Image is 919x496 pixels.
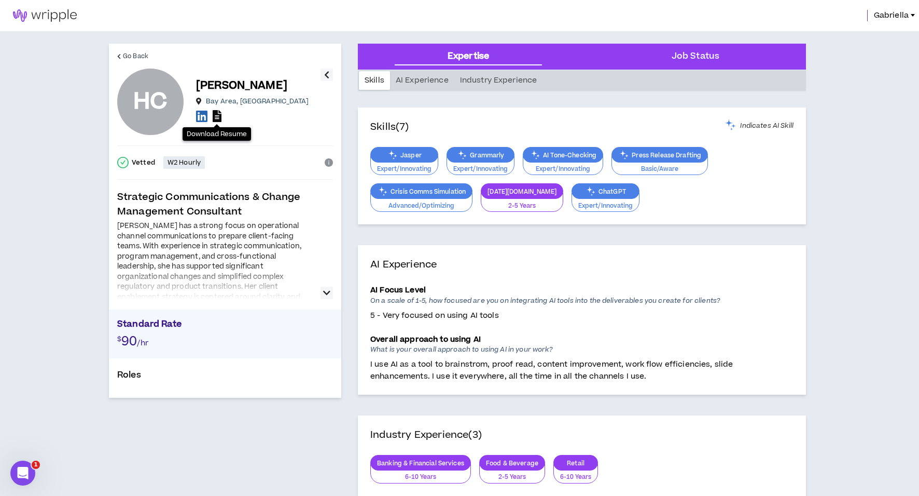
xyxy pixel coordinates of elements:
[488,202,556,211] p: 2-5 Years
[370,464,471,484] button: 6-10 Years
[454,71,543,90] div: Industry Experience
[133,91,168,113] div: HC
[554,459,597,467] p: Retail
[447,156,514,176] button: Expert/Innovating
[32,461,40,469] span: 1
[672,50,719,63] div: Job Status
[481,193,563,212] button: 2-5 Years
[479,464,545,484] button: 2-5 Years
[370,359,793,382] p: I use AI as a tool to brainstrom, proof read, content improvement, work flow efficiencies, slide ...
[572,193,639,212] button: Expert/Innovating
[117,221,314,313] div: [PERSON_NAME] has a strong focus on operational channel communications to prepare client-facing t...
[117,318,333,333] p: Standard Rate
[486,473,538,482] p: 2-5 Years
[370,334,793,345] p: Overall approach to using AI
[578,202,633,211] p: Expert/Innovating
[206,97,309,105] p: Bay Area , [GEOGRAPHIC_DATA]
[117,190,333,219] p: Strategic Communications & Change Management Consultant
[370,258,793,272] h4: AI Experience
[523,151,603,159] p: AI Tone-Checking
[448,50,489,63] div: Expertise
[168,158,201,167] p: W2 Hourly
[117,157,129,168] span: check-circle
[371,187,472,195] p: Crisis Comms Simulation
[523,156,603,176] button: Expert/Innovating
[390,71,454,90] div: AI Experience
[117,69,184,135] div: HEATHER C.
[530,165,596,174] p: Expert/Innovating
[377,473,464,482] p: 6-10 Years
[117,44,148,69] a: Go Back
[370,193,472,212] button: Advanced/Optimizing
[370,297,793,310] p: On a scale of 1-5, how focused are you on integrating AI tools into the deliverables you create f...
[187,130,247,139] p: Download Resume
[377,202,466,211] p: Advanced/Optimizing
[618,165,701,174] p: Basic/Aware
[325,158,333,167] span: info-circle
[121,332,137,351] span: 90
[137,338,148,348] span: /hr
[560,473,591,482] p: 6-10 Years
[740,122,793,130] span: Indicates AI Skill
[370,120,409,135] h4: Skills (7)
[117,369,333,385] p: Roles
[370,310,793,321] p: 5 - Very focused on using AI tools
[10,461,35,486] iframe: Intercom live chat
[359,71,390,90] div: Skills
[377,165,431,174] p: Expert/Innovating
[481,187,563,195] p: [DATE][DOMAIN_NAME]
[370,345,793,359] p: What is your overall approach to using AI in your work?
[453,165,508,174] p: Expert/Innovating
[370,156,438,176] button: Expert/Innovating
[447,151,514,159] p: Grammarly
[371,459,470,467] p: Banking & Financial Services
[370,285,793,296] p: AI Focus Level
[117,334,121,344] span: $
[874,10,909,21] span: Gabriella
[371,151,438,159] p: Jasper
[370,428,482,443] h4: Industry Experience (3)
[612,151,707,159] p: Press Release Drafting
[196,78,287,93] p: [PERSON_NAME]
[553,464,598,484] button: 6-10 Years
[572,187,639,195] p: ChatGPT
[123,51,148,61] span: Go Back
[480,459,545,467] p: Food & Beverage
[132,158,155,167] p: Vetted
[611,156,708,176] button: Basic/Aware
